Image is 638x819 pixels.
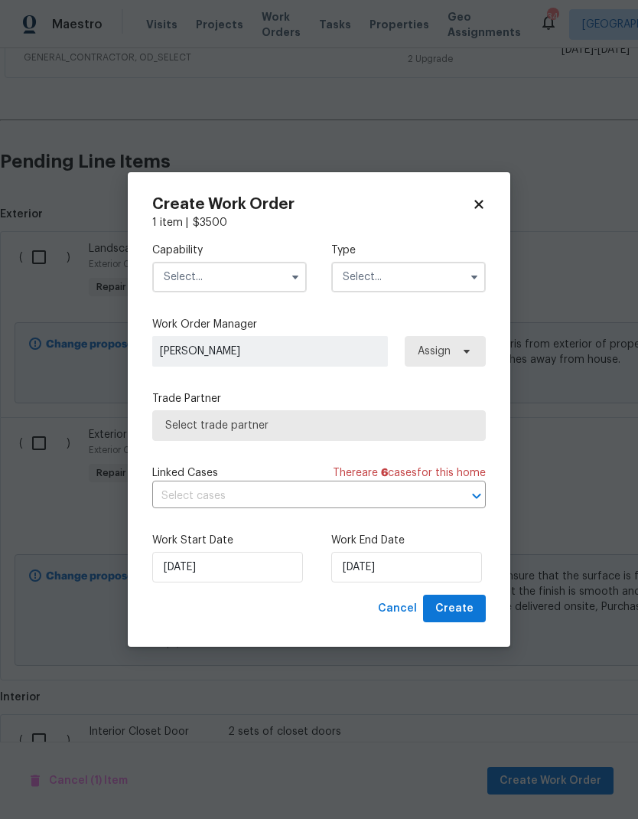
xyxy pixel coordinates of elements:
button: Open [466,485,487,507]
span: Create [435,599,474,618]
span: Linked Cases [152,465,218,481]
label: Type [331,243,486,258]
button: Show options [465,268,483,286]
label: Trade Partner [152,391,486,406]
span: There are case s for this home [333,465,486,481]
input: M/D/YYYY [152,552,303,582]
span: $ 3500 [193,217,227,228]
label: Work Order Manager [152,317,486,332]
label: Work Start Date [152,533,307,548]
input: Select... [331,262,486,292]
span: Assign [418,344,451,359]
span: [PERSON_NAME] [160,344,380,359]
button: Show options [286,268,304,286]
span: Select trade partner [165,418,473,433]
input: Select cases [152,485,443,508]
button: Create [423,595,486,623]
span: Cancel [378,599,417,618]
span: 6 [381,468,388,478]
input: M/D/YYYY [331,552,482,582]
button: Cancel [372,595,423,623]
h2: Create Work Order [152,197,472,212]
div: 1 item | [152,215,486,230]
input: Select... [152,262,307,292]
label: Work End Date [331,533,486,548]
label: Capability [152,243,307,258]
